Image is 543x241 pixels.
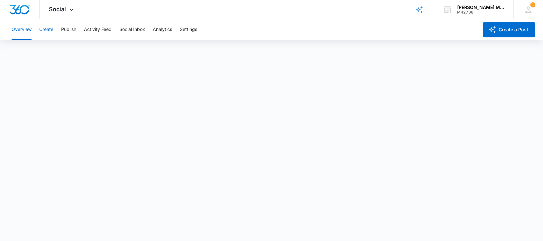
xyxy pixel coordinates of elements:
button: Create a Post [483,22,535,37]
div: account name [457,5,504,10]
span: Social [49,6,66,13]
button: Social Inbox [119,19,145,40]
button: Settings [180,19,197,40]
button: Activity Feed [84,19,112,40]
button: Overview [12,19,32,40]
button: Publish [61,19,76,40]
button: Create [39,19,53,40]
div: account id [457,10,504,14]
button: Analytics [153,19,172,40]
span: 1 [530,2,536,7]
div: notifications count [530,2,536,7]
